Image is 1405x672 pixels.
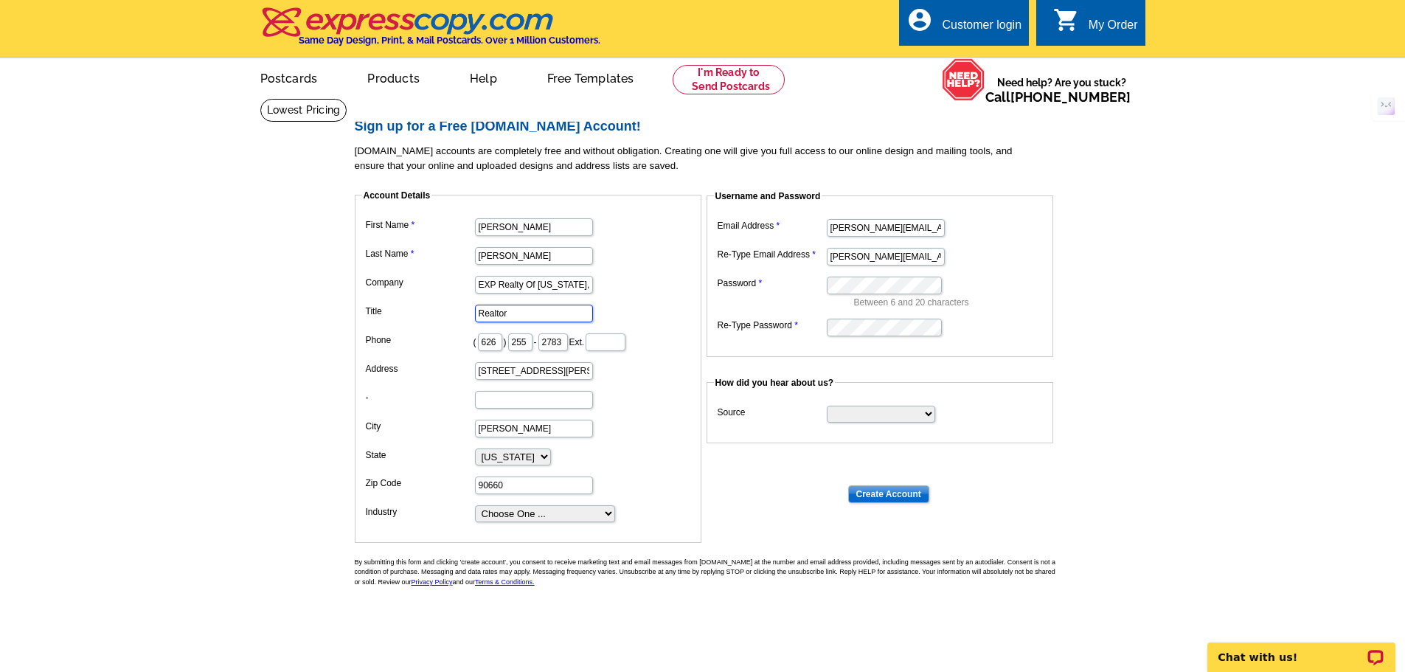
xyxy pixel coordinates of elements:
a: Terms & Conditions. [475,578,535,586]
div: My Order [1089,18,1138,39]
label: - [366,391,473,404]
label: Re-Type Email Address [718,248,825,261]
iframe: LiveChat chat widget [1198,626,1405,672]
label: City [366,420,473,433]
label: First Name [366,218,473,232]
label: Phone [366,333,473,347]
a: Same Day Design, Print, & Mail Postcards. Over 1 Million Customers. [260,18,600,46]
label: Company [366,276,473,289]
a: Privacy Policy [412,578,453,586]
a: [PHONE_NUMBER] [1010,89,1131,105]
dd: ( ) - Ext. [362,330,694,353]
label: Email Address [718,219,825,232]
input: Create Account [848,485,929,503]
span: Need help? Are you stuck? [985,75,1138,105]
span: Call [985,89,1131,105]
p: [DOMAIN_NAME] accounts are completely free and without obligation. Creating one will give you ful... [355,144,1063,173]
label: State [366,448,473,462]
h4: Same Day Design, Print, & Mail Postcards. Over 1 Million Customers. [299,35,600,46]
a: Postcards [237,60,341,94]
i: account_circle [906,7,933,33]
h2: Sign up for a Free [DOMAIN_NAME] Account! [355,119,1063,135]
legend: Account Details [362,189,432,202]
p: Between 6 and 20 characters [854,296,1046,309]
a: Free Templates [524,60,658,94]
i: shopping_cart [1053,7,1080,33]
img: help [942,58,985,101]
label: Industry [366,505,473,519]
legend: How did you hear about us? [714,376,836,389]
label: Source [718,406,825,419]
div: Customer login [942,18,1021,39]
label: Zip Code [366,477,473,490]
label: Address [366,362,473,375]
a: Products [344,60,443,94]
legend: Username and Password [714,190,822,203]
a: Help [446,60,521,94]
label: Password [718,277,825,290]
label: Re-Type Password [718,319,825,332]
a: shopping_cart My Order [1053,16,1138,35]
label: Title [366,305,473,318]
p: By submitting this form and clicking 'create account', you consent to receive marketing text and ... [355,558,1063,588]
label: Last Name [366,247,473,260]
a: account_circle Customer login [906,16,1021,35]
